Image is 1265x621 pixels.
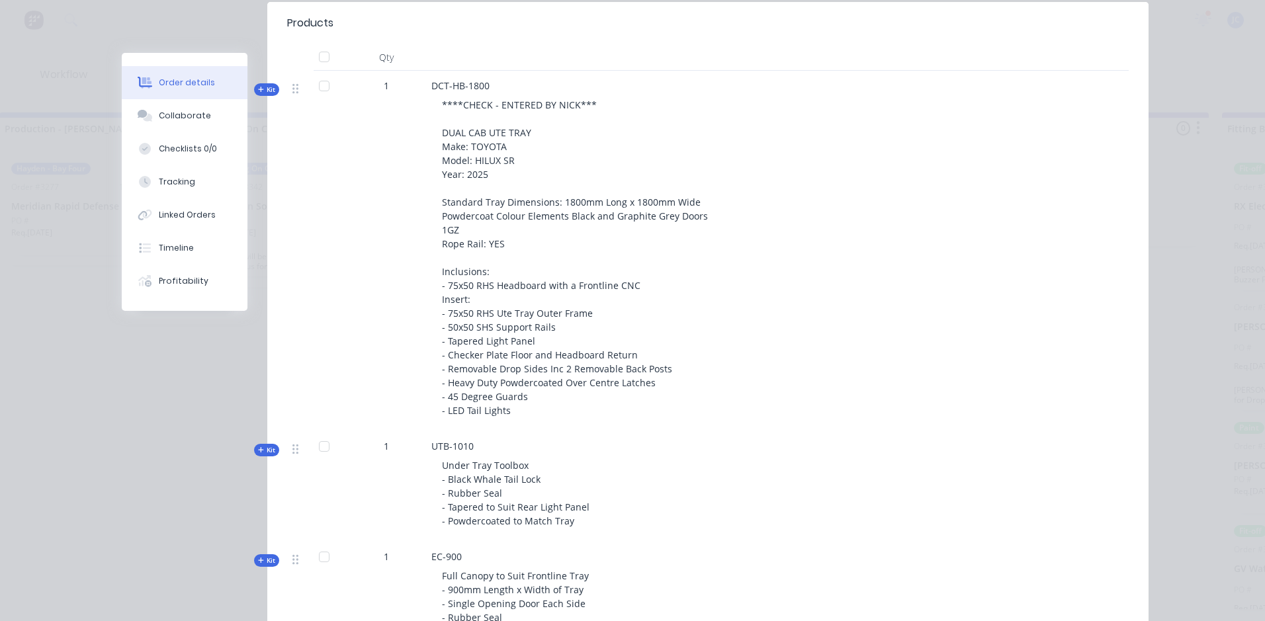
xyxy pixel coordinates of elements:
span: ****CHECK - ENTERED BY NICK*** DUAL CAB UTE TRAY Make: TOYOTA Model: HILUX SR Year: 2025 Standard... [442,99,708,417]
span: Under Tray Toolbox - Black Whale Tail Lock - Rubber Seal - Tapered to Suit Rear Light Panel - Pow... [442,459,589,527]
div: Checklists 0/0 [159,143,217,155]
div: Collaborate [159,110,211,122]
span: Kit [258,556,275,565]
div: Kit [254,554,279,567]
div: Profitability [159,275,208,287]
button: Checklists 0/0 [122,132,247,165]
div: Qty [347,44,426,71]
div: Kit [254,444,279,456]
button: Timeline [122,231,247,265]
div: Timeline [159,242,194,254]
button: Collaborate [122,99,247,132]
span: DCT-HB-1800 [431,79,490,92]
span: 1 [384,439,389,453]
button: Linked Orders [122,198,247,231]
button: Order details [122,66,247,99]
span: Kit [258,445,275,455]
span: Kit [258,85,275,95]
div: Tracking [159,176,195,188]
span: 1 [384,550,389,563]
span: UTB-1010 [431,440,474,452]
div: Kit [254,83,279,96]
button: Profitability [122,265,247,298]
div: Linked Orders [159,209,216,221]
div: Order details [159,77,215,89]
button: Tracking [122,165,247,198]
span: EC-900 [431,550,462,563]
div: Products [287,15,333,31]
span: 1 [384,79,389,93]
